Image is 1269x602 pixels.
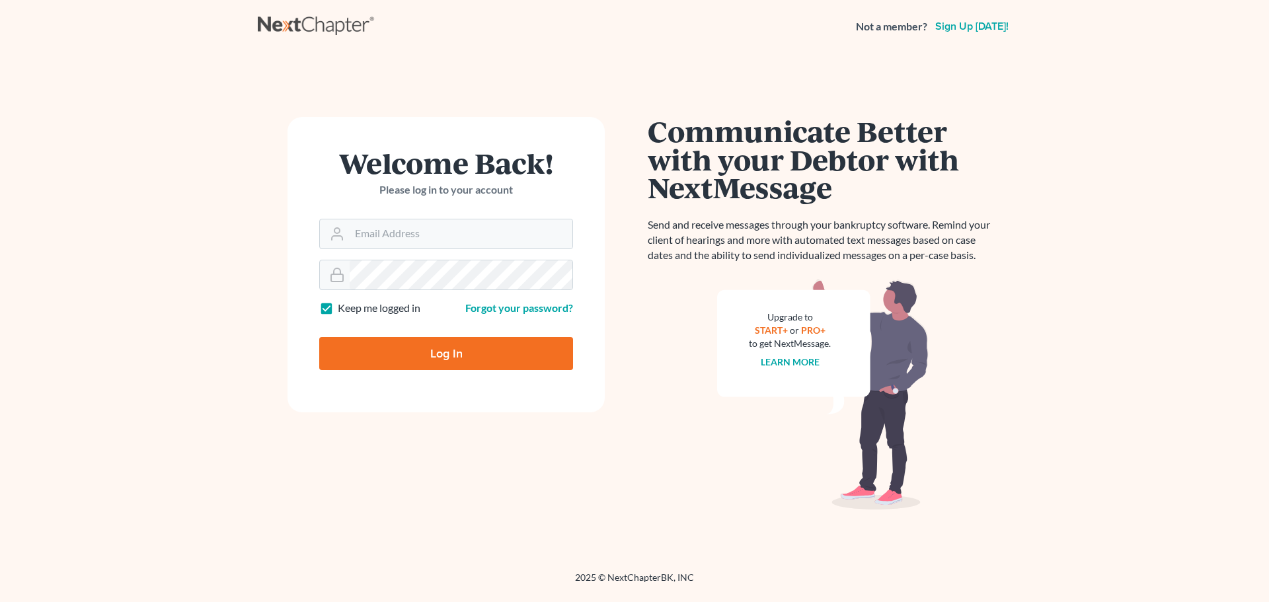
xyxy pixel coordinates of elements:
[801,324,826,336] a: PRO+
[717,279,929,510] img: nextmessage_bg-59042aed3d76b12b5cd301f8e5b87938c9018125f34e5fa2b7a6b67550977c72.svg
[465,301,573,314] a: Forgot your password?
[755,324,788,336] a: START+
[761,356,820,367] a: Learn more
[350,219,572,248] input: Email Address
[319,182,573,198] p: Please log in to your account
[338,301,420,316] label: Keep me logged in
[258,571,1011,595] div: 2025 © NextChapterBK, INC
[648,117,998,202] h1: Communicate Better with your Debtor with NextMessage
[749,337,831,350] div: to get NextMessage.
[790,324,799,336] span: or
[319,337,573,370] input: Log In
[933,21,1011,32] a: Sign up [DATE]!
[648,217,998,263] p: Send and receive messages through your bankruptcy software. Remind your client of hearings and mo...
[749,311,831,324] div: Upgrade to
[856,19,927,34] strong: Not a member?
[319,149,573,177] h1: Welcome Back!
